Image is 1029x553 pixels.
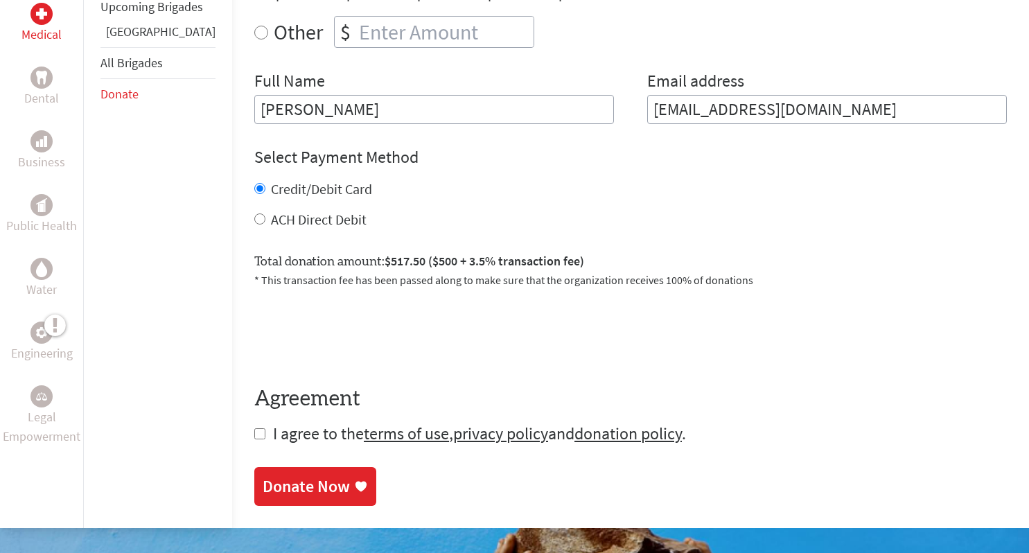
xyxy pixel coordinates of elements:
a: DentalDental [24,67,59,108]
p: Engineering [11,344,73,363]
a: Public HealthPublic Health [6,194,77,236]
img: Engineering [36,327,47,338]
p: Medical [21,25,62,44]
a: [GEOGRAPHIC_DATA] [106,24,216,39]
div: Business [30,130,53,152]
label: Email address [647,70,744,95]
div: Water [30,258,53,280]
img: Legal Empowerment [36,392,47,401]
a: Legal EmpowermentLegal Empowerment [3,385,80,446]
img: Dental [36,71,47,85]
label: Total donation amount: [254,252,584,272]
div: Donate Now [263,475,350,498]
iframe: reCAPTCHA [254,305,465,359]
a: Donate Now [254,467,376,506]
a: All Brigades [100,55,163,71]
img: Medical [36,8,47,19]
span: I agree to the , and . [273,423,686,444]
li: All Brigades [100,47,216,79]
a: terms of use [364,423,449,444]
label: Other [274,16,323,48]
p: Legal Empowerment [3,407,80,446]
input: Enter Full Name [254,95,614,124]
p: Public Health [6,216,77,236]
div: $ [335,17,356,47]
div: Medical [30,3,53,25]
a: BusinessBusiness [18,130,65,172]
div: Public Health [30,194,53,216]
div: Engineering [30,322,53,344]
p: Water [26,280,57,299]
a: MedicalMedical [21,3,62,44]
li: Donate [100,79,216,109]
span: $517.50 ($500 + 3.5% transaction fee) [385,253,584,269]
p: Dental [24,89,59,108]
img: Water [36,261,47,277]
h4: Select Payment Method [254,146,1007,168]
div: Legal Empowerment [30,385,53,407]
a: donation policy [574,423,682,444]
a: EngineeringEngineering [11,322,73,363]
input: Your Email [647,95,1007,124]
a: WaterWater [26,258,57,299]
label: ACH Direct Debit [271,211,367,228]
a: Donate [100,86,139,102]
li: Belize [100,22,216,47]
label: Full Name [254,70,325,95]
label: Credit/Debit Card [271,180,372,197]
img: Business [36,136,47,147]
input: Enter Amount [356,17,534,47]
div: Dental [30,67,53,89]
a: privacy policy [453,423,548,444]
img: Public Health [36,198,47,212]
p: * This transaction fee has been passed along to make sure that the organization receives 100% of ... [254,272,1007,288]
p: Business [18,152,65,172]
h4: Agreement [254,387,1007,412]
